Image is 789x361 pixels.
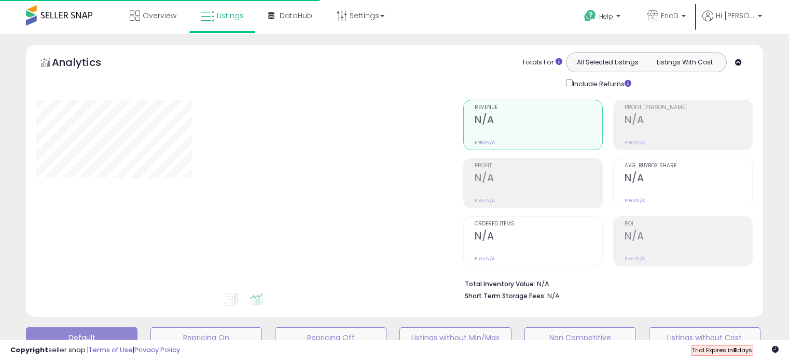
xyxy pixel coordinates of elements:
[143,10,176,21] span: Overview
[625,172,752,186] h2: N/A
[733,346,737,354] b: 8
[692,346,752,354] span: Trial Expires in days
[475,221,602,227] span: Ordered Items
[52,55,121,72] h5: Analytics
[465,277,745,289] li: N/A
[465,291,546,300] b: Short Term Storage Fees:
[275,327,386,348] button: Repricing Off
[625,230,752,244] h2: N/A
[649,327,760,348] button: Listings without Cost
[217,10,244,21] span: Listings
[569,56,646,69] button: All Selected Listings
[625,139,645,145] small: Prev: N/A
[625,114,752,128] h2: N/A
[524,327,636,348] button: Non Competitive
[547,291,560,301] span: N/A
[584,9,597,22] i: Get Help
[558,77,644,89] div: Include Returns
[475,230,602,244] h2: N/A
[661,10,679,21] span: EricD
[475,114,602,128] h2: N/A
[576,2,631,34] a: Help
[625,256,645,262] small: Prev: N/A
[599,12,613,21] span: Help
[522,58,562,68] div: Totals For
[26,327,137,348] button: Default
[625,221,752,227] span: ROI
[10,345,180,355] div: seller snap | |
[465,279,535,288] b: Total Inventory Value:
[475,197,495,204] small: Prev: N/A
[625,105,752,111] span: Profit [PERSON_NAME]
[475,139,495,145] small: Prev: N/A
[716,10,755,21] span: Hi [PERSON_NAME]
[10,345,48,355] strong: Copyright
[89,345,133,355] a: Terms of Use
[475,163,602,169] span: Profit
[625,197,645,204] small: Prev: N/A
[399,327,511,348] button: Listings without Min/Max
[475,256,495,262] small: Prev: N/A
[134,345,180,355] a: Privacy Policy
[646,56,723,69] button: Listings With Cost
[702,10,762,34] a: Hi [PERSON_NAME]
[475,172,602,186] h2: N/A
[625,163,752,169] span: Avg. Buybox Share
[150,327,262,348] button: Repricing On
[280,10,312,21] span: DataHub
[475,105,602,111] span: Revenue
